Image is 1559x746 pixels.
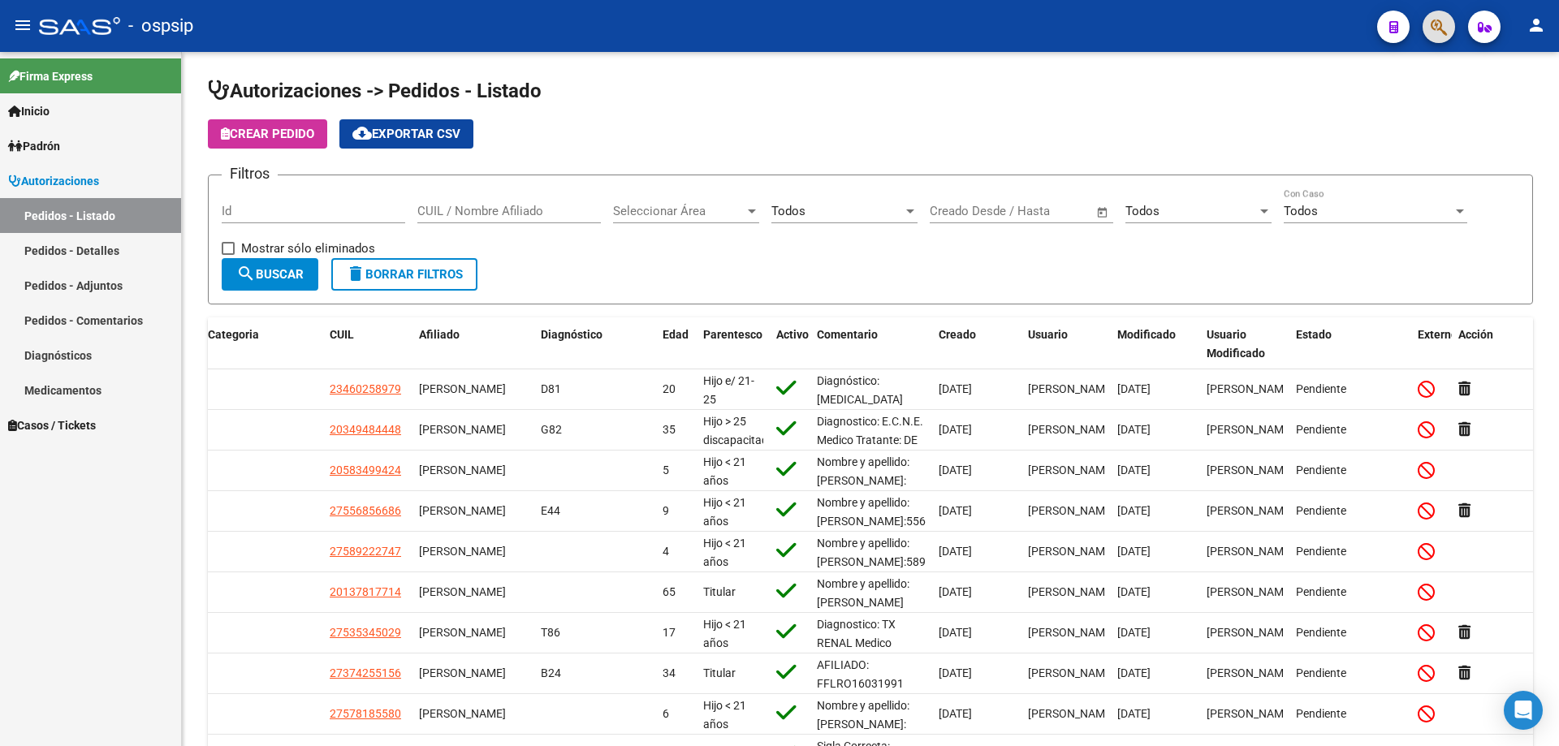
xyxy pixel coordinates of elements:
[1207,666,1293,679] span: [PERSON_NAME]
[932,317,1021,371] datatable-header-cell: Creado
[8,416,96,434] span: Casos / Tickets
[697,317,770,371] datatable-header-cell: Parentesco
[663,423,676,436] span: 35
[1296,583,1405,602] div: Pendiente
[1117,382,1151,395] span: [DATE]
[1028,464,1115,476] span: [PERSON_NAME]
[703,666,736,679] span: Titular
[419,328,460,341] span: Afiliado
[534,317,656,371] datatable-header-cell: Diagnóstico
[776,328,809,341] span: Activo
[939,504,972,517] span: [DATE]
[939,464,972,476] span: [DATE]
[13,15,32,35] mat-icon: menu
[1028,666,1115,679] span: [PERSON_NAME]
[541,423,562,436] span: G82
[419,666,506,679] span: [PERSON_NAME]
[330,423,401,436] span: 20349484448
[331,258,477,291] button: Borrar Filtros
[817,496,958,675] span: Nombre y apellido: [PERSON_NAME]:55685668 RESIDENCIA CABA DIAGNOSTICO: ERC EN HEMODIALISIS [MEDIC...
[419,545,506,558] span: [PERSON_NAME]
[1452,317,1533,371] datatable-header-cell: Acción
[419,707,506,720] span: [PERSON_NAME]
[1028,382,1115,395] span: [PERSON_NAME]
[1117,504,1151,517] span: [DATE]
[1296,542,1405,561] div: Pendiente
[1094,203,1112,222] button: Open calendar
[8,102,50,120] span: Inicio
[770,317,810,371] datatable-header-cell: Activo
[541,666,561,679] span: B24
[1207,328,1265,360] span: Usuario Modificado
[419,585,506,598] span: [PERSON_NAME]
[939,545,972,558] span: [DATE]
[419,626,506,639] span: [PERSON_NAME]
[663,464,669,476] span: 5
[1117,464,1151,476] span: [DATE]
[817,374,920,609] span: Diagnóstico: [MEDICAL_DATA] Médico Tratante: [PERSON_NAME]: [PHONE_NUMBER] / [PHONE_NUMBER] Corre...
[241,239,375,258] span: Mostrar sólo eliminados
[330,626,401,639] span: 27535345029
[939,626,972,639] span: [DATE]
[613,204,745,218] span: Seleccionar Área
[352,127,460,141] span: Exportar CSV
[1117,423,1151,436] span: [DATE]
[1117,626,1151,639] span: [DATE]
[346,267,463,282] span: Borrar Filtros
[419,382,506,395] span: [PERSON_NAME]
[703,537,746,568] span: Hijo < 21 años
[1117,328,1176,341] span: Modificado
[330,666,401,679] span: 27374255156
[663,382,676,395] span: 20
[703,328,762,341] span: Parentesco
[352,123,372,143] mat-icon: cloud_download
[221,127,314,141] span: Crear Pedido
[1207,423,1293,436] span: [PERSON_NAME]
[930,204,995,218] input: Fecha inicio
[817,577,910,701] span: Nombre y apellido: [PERSON_NAME] [PERSON_NAME] Dni:13781771 Cito Diagnostico: Cataratas de ojo iz...
[1296,380,1405,399] div: Pendiente
[330,382,401,395] span: 23460258979
[1411,317,1452,371] datatable-header-cell: Externo
[810,317,932,371] datatable-header-cell: Comentario
[663,707,669,720] span: 6
[1021,317,1111,371] datatable-header-cell: Usuario
[330,504,401,517] span: 27556856686
[1028,423,1115,436] span: [PERSON_NAME]
[330,464,401,476] span: 20583499424
[8,67,93,85] span: Firma Express
[663,504,669,517] span: 9
[817,537,958,642] span: Nombre y apellido: [PERSON_NAME]:58922274 Solicite documentacion y resumen de historia clinica
[1207,626,1293,639] span: [PERSON_NAME]
[1458,328,1493,341] span: Acción
[656,317,697,371] datatable-header-cell: Edad
[208,328,259,341] span: Categoria
[1296,664,1405,683] div: Pendiente
[8,137,60,155] span: Padrón
[330,707,401,720] span: 27578185580
[236,267,304,282] span: Buscar
[939,666,972,679] span: [DATE]
[330,328,354,341] span: CUIL
[323,317,412,371] datatable-header-cell: CUIL
[1296,328,1332,341] span: Estado
[201,317,323,371] datatable-header-cell: Categoria
[663,328,689,341] span: Edad
[1504,691,1543,730] div: Open Intercom Messenger
[541,504,560,517] span: E44
[1117,707,1151,720] span: [DATE]
[817,328,878,341] span: Comentario
[1527,15,1546,35] mat-icon: person
[236,264,256,283] mat-icon: search
[939,707,972,720] span: [DATE]
[1207,504,1293,517] span: [PERSON_NAME]
[1289,317,1411,371] datatable-header-cell: Estado
[1284,204,1318,218] span: Todos
[541,382,561,395] span: D81
[1296,623,1405,642] div: Pendiente
[412,317,534,371] datatable-header-cell: Afiliado
[1207,382,1293,395] span: [PERSON_NAME]
[703,496,746,528] span: Hijo < 21 años
[1111,317,1200,371] datatable-header-cell: Modificado
[8,172,99,190] span: Autorizaciones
